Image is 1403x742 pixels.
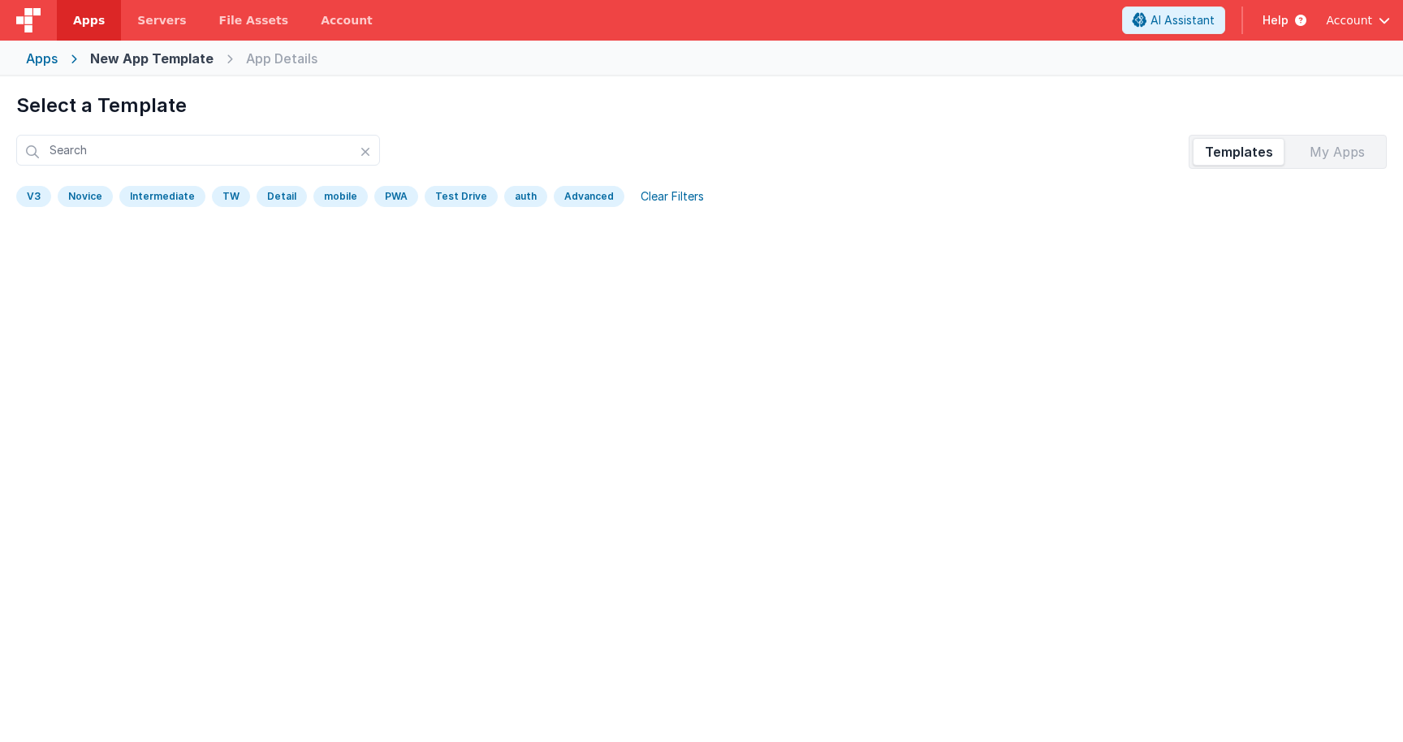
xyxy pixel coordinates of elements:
div: Apps [26,49,58,68]
div: Detail [257,186,307,207]
h1: Select a Template [16,93,1387,119]
div: TW [212,186,250,207]
span: AI Assistant [1150,12,1215,28]
div: V3 [16,186,51,207]
div: Test Drive [425,186,498,207]
div: Intermediate [119,186,205,207]
div: mobile [313,186,368,207]
button: Account [1326,12,1390,28]
button: AI Assistant [1122,6,1225,34]
div: New App Template [90,49,214,68]
span: Help [1263,12,1289,28]
div: PWA [374,186,418,207]
div: Advanced [554,186,624,207]
div: My Apps [1291,139,1383,165]
div: Templates [1193,139,1284,165]
div: Clear Filters [631,185,714,208]
div: auth [504,186,547,207]
div: Novice [58,186,113,207]
input: Search [16,135,380,166]
span: Apps [73,12,105,28]
span: Servers [137,12,186,28]
span: File Assets [219,12,289,28]
span: Account [1326,12,1372,28]
div: App Details [246,49,317,68]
